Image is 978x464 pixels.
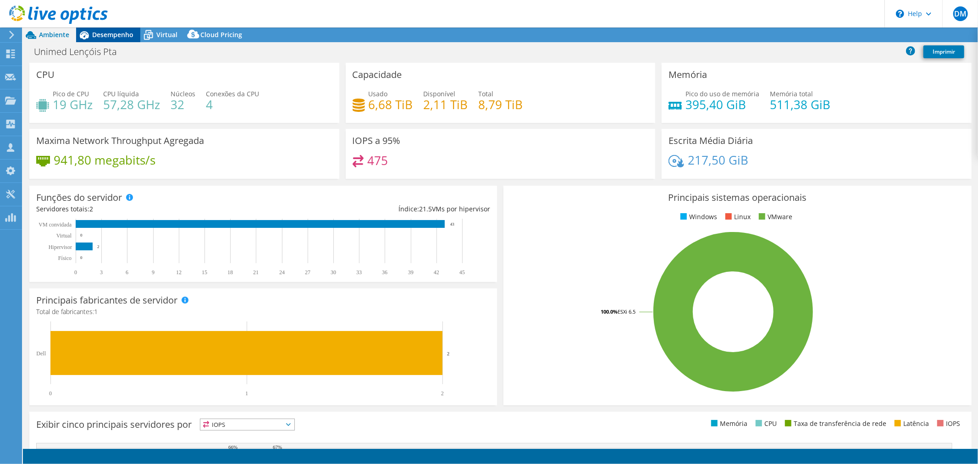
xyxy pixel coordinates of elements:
[156,30,177,39] span: Virtual
[896,10,904,18] svg: \n
[770,99,830,110] h4: 511,38 GiB
[36,307,490,317] h4: Total de fabricantes:
[30,47,131,57] h1: Unimed Lençóis Pta
[36,193,122,203] h3: Funções do servidor
[74,269,77,276] text: 0
[273,444,282,450] text: 67%
[723,212,751,222] li: Linux
[58,255,72,261] tspan: Físico
[434,269,439,276] text: 42
[479,89,494,98] span: Total
[103,89,139,98] span: CPU líquida
[39,221,72,228] text: VM convidada
[89,204,93,213] span: 2
[80,233,83,238] text: 0
[510,193,964,203] h3: Principais sistemas operacionais
[479,99,523,110] h4: 8,79 TiB
[39,30,69,39] span: Ambiente
[171,89,195,98] span: Núcleos
[753,419,777,429] li: CPU
[36,70,55,80] h3: CPU
[200,30,242,39] span: Cloud Pricing
[783,419,886,429] li: Taxa de transferência de rede
[757,212,792,222] li: VMware
[49,244,72,250] text: Hipervisor
[80,255,83,260] text: 0
[53,89,89,98] span: Pico de CPU
[206,89,259,98] span: Conexões da CPU
[382,269,387,276] text: 36
[94,307,98,316] span: 1
[424,89,456,98] span: Disponível
[408,269,414,276] text: 39
[305,269,310,276] text: 27
[100,269,103,276] text: 3
[202,269,207,276] text: 15
[935,419,960,429] li: IOPS
[228,444,238,450] text: 66%
[892,419,929,429] li: Latência
[53,99,93,110] h4: 19 GHz
[923,45,964,58] a: Imprimir
[353,70,402,80] h3: Capacidade
[419,204,432,213] span: 21.5
[601,308,618,315] tspan: 100.0%
[279,269,285,276] text: 24
[685,99,759,110] h4: 395,40 GiB
[450,222,455,226] text: 43
[353,136,401,146] h3: IOPS a 95%
[176,269,182,276] text: 12
[447,351,450,356] text: 2
[331,269,336,276] text: 30
[54,155,155,165] h4: 941,80 megabits/s
[459,269,465,276] text: 45
[103,99,160,110] h4: 57,28 GHz
[688,155,748,165] h4: 217,50 GiB
[263,204,490,214] div: Índice: VMs por hipervisor
[200,419,294,430] span: IOPS
[36,350,46,357] text: Dell
[245,390,248,397] text: 1
[369,99,413,110] h4: 6,68 TiB
[709,419,747,429] li: Memória
[126,269,128,276] text: 6
[206,99,259,110] h4: 4
[369,89,388,98] span: Usado
[56,232,72,239] text: Virtual
[678,212,717,222] li: Windows
[49,390,52,397] text: 0
[424,99,468,110] h4: 2,11 TiB
[770,89,813,98] span: Memória total
[441,390,444,397] text: 2
[171,99,195,110] h4: 32
[97,244,99,249] text: 2
[669,70,707,80] h3: Memória
[669,136,753,146] h3: Escrita Média Diária
[36,136,204,146] h3: Maxima Network Throughput Agregada
[253,269,259,276] text: 21
[356,269,362,276] text: 33
[953,6,968,21] span: DM
[152,269,155,276] text: 9
[685,89,759,98] span: Pico do uso de memória
[36,295,177,305] h3: Principais fabricantes de servidor
[36,204,263,214] div: Servidores totais:
[367,155,388,166] h4: 475
[92,30,133,39] span: Desempenho
[618,308,635,315] tspan: ESXi 6.5
[227,269,233,276] text: 18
